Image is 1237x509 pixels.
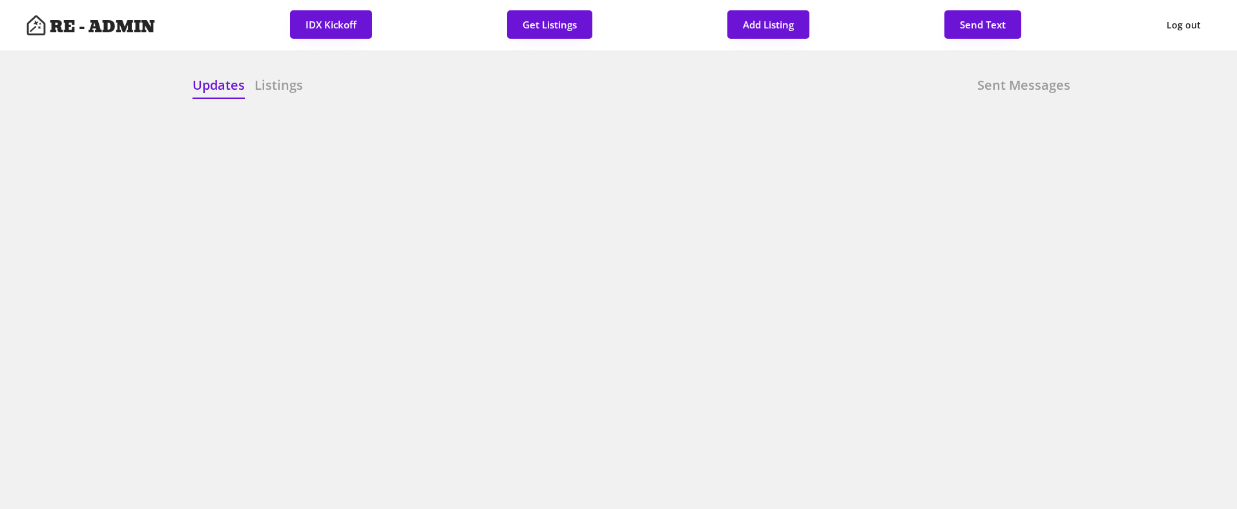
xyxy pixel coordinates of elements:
[255,76,303,94] h6: Listings
[1156,10,1211,40] button: Log out
[290,10,372,39] button: IDX Kickoff
[507,10,592,39] button: Get Listings
[727,10,809,39] button: Add Listing
[977,76,1070,94] h6: Sent Messages
[944,10,1021,39] button: Send Text
[26,15,47,36] img: Artboard%201%20copy%203.svg
[192,76,245,94] h6: Updates
[50,19,155,36] h4: RE - ADMIN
